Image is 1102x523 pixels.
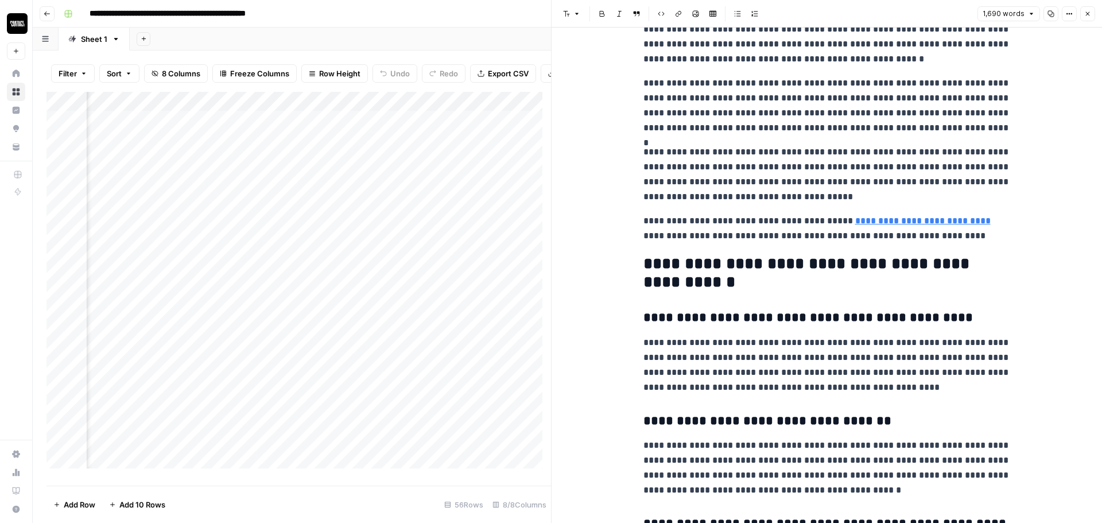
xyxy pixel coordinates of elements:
[102,495,172,514] button: Add 10 Rows
[7,101,25,119] a: Insights
[983,9,1025,19] span: 1,690 words
[7,83,25,101] a: Browse
[7,445,25,463] a: Settings
[144,64,208,83] button: 8 Columns
[7,463,25,482] a: Usage
[301,64,368,83] button: Row Height
[81,33,107,45] div: Sheet 1
[7,119,25,138] a: Opportunities
[7,500,25,518] button: Help + Support
[99,64,139,83] button: Sort
[7,13,28,34] img: Contact Studios Logo
[488,495,551,514] div: 8/8 Columns
[7,138,25,156] a: Your Data
[51,64,95,83] button: Filter
[212,64,297,83] button: Freeze Columns
[390,68,410,79] span: Undo
[7,64,25,83] a: Home
[488,68,529,79] span: Export CSV
[440,495,488,514] div: 56 Rows
[7,9,25,38] button: Workspace: Contact Studios
[470,64,536,83] button: Export CSV
[162,68,200,79] span: 8 Columns
[977,6,1040,21] button: 1,690 words
[46,495,102,514] button: Add Row
[119,499,165,510] span: Add 10 Rows
[64,499,95,510] span: Add Row
[319,68,360,79] span: Row Height
[59,68,77,79] span: Filter
[107,68,122,79] span: Sort
[440,68,458,79] span: Redo
[372,64,417,83] button: Undo
[59,28,130,51] a: Sheet 1
[7,482,25,500] a: Learning Hub
[422,64,465,83] button: Redo
[230,68,289,79] span: Freeze Columns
